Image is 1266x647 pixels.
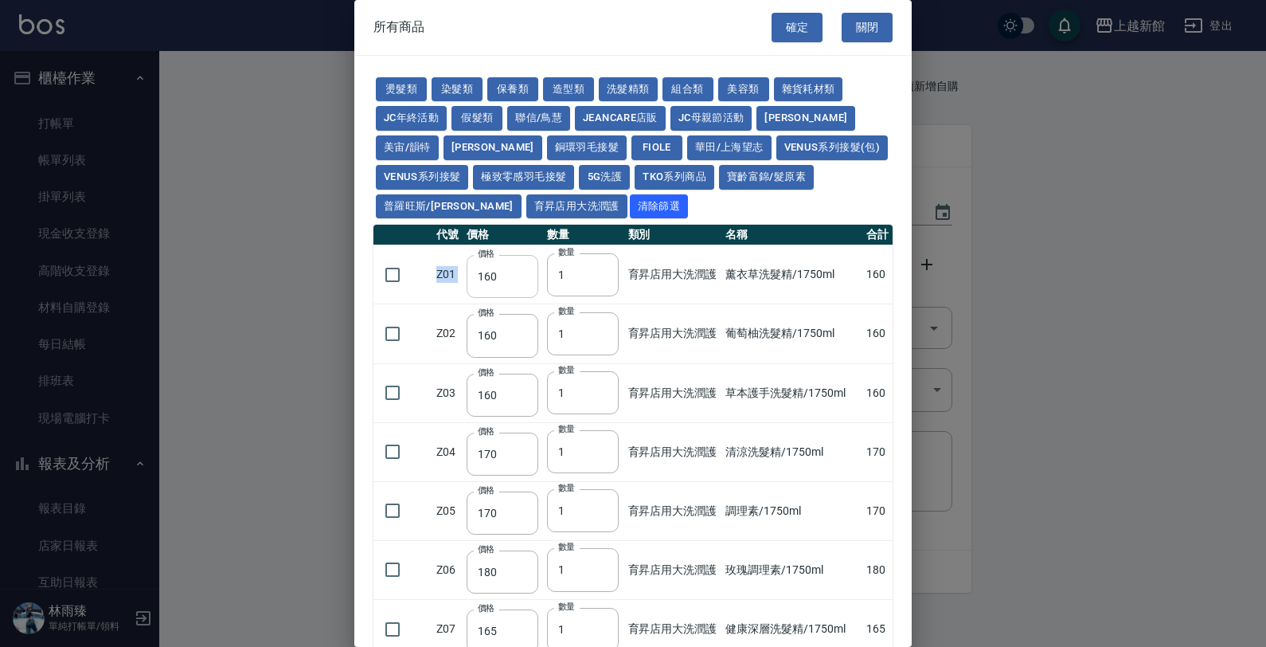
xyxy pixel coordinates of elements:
[721,481,862,540] td: 調理素/1750ml
[443,135,542,160] button: [PERSON_NAME]
[721,225,862,245] th: 名稱
[631,135,682,160] button: FIOLE
[376,194,522,219] button: 普羅旺斯/[PERSON_NAME]
[687,135,772,160] button: 華田/上海望志
[558,364,575,376] label: 數量
[635,165,714,190] button: TKO系列商品
[432,77,483,102] button: 染髮類
[432,422,463,481] td: Z04
[373,19,424,35] span: 所有商品
[774,77,843,102] button: 雜貨耗材類
[376,165,468,190] button: Venus系列接髮
[543,77,594,102] button: 造型類
[721,363,862,422] td: 草本護手洗髮精/1750ml
[624,225,722,245] th: 類別
[776,135,888,160] button: Venus系列接髮(包)
[624,363,722,422] td: 育昇店用大洗潤護
[507,106,570,131] button: 聯信/鳥慧
[862,304,893,363] td: 160
[579,165,630,190] button: 5G洗護
[719,165,814,190] button: 寶齡富錦/髮原素
[478,602,494,614] label: 價格
[862,363,893,422] td: 160
[721,245,862,304] td: 薰衣草洗髮精/1750ml
[842,13,893,42] button: 關閉
[721,540,862,599] td: 玫瑰調理素/1750ml
[862,245,893,304] td: 160
[624,540,722,599] td: 育昇店用大洗潤護
[463,225,543,245] th: 價格
[376,106,447,131] button: JC年終活動
[558,305,575,317] label: 數量
[526,194,627,219] button: 育昇店用大洗潤護
[670,106,752,131] button: JC母親節活動
[432,540,463,599] td: Z06
[718,77,769,102] button: 美容類
[624,481,722,540] td: 育昇店用大洗潤護
[721,422,862,481] td: 清涼洗髮精/1750ml
[451,106,502,131] button: 假髮類
[721,304,862,363] td: 葡萄柚洗髮精/1750ml
[547,135,627,160] button: 銅環羽毛接髮
[432,481,463,540] td: Z05
[558,482,575,494] label: 數量
[478,367,494,378] label: 價格
[575,106,666,131] button: JeanCare店販
[487,77,538,102] button: 保養類
[432,304,463,363] td: Z02
[558,541,575,553] label: 數量
[599,77,658,102] button: 洗髮精類
[862,481,893,540] td: 170
[558,601,575,613] label: 數量
[662,77,713,102] button: 組合類
[558,423,575,435] label: 數量
[862,225,893,245] th: 合計
[473,165,574,190] button: 極致零感羽毛接髮
[862,540,893,599] td: 180
[624,422,722,481] td: 育昇店用大洗潤護
[558,246,575,258] label: 數量
[478,425,494,437] label: 價格
[756,106,855,131] button: [PERSON_NAME]
[376,77,427,102] button: 燙髮類
[862,422,893,481] td: 170
[478,543,494,555] label: 價格
[624,245,722,304] td: 育昇店用大洗潤護
[478,484,494,496] label: 價格
[624,304,722,363] td: 育昇店用大洗潤護
[432,225,463,245] th: 代號
[630,194,689,219] button: 清除篩選
[478,248,494,260] label: 價格
[432,363,463,422] td: Z03
[772,13,823,42] button: 確定
[376,135,439,160] button: 美宙/韻特
[543,225,623,245] th: 數量
[432,245,463,304] td: Z01
[478,307,494,319] label: 價格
